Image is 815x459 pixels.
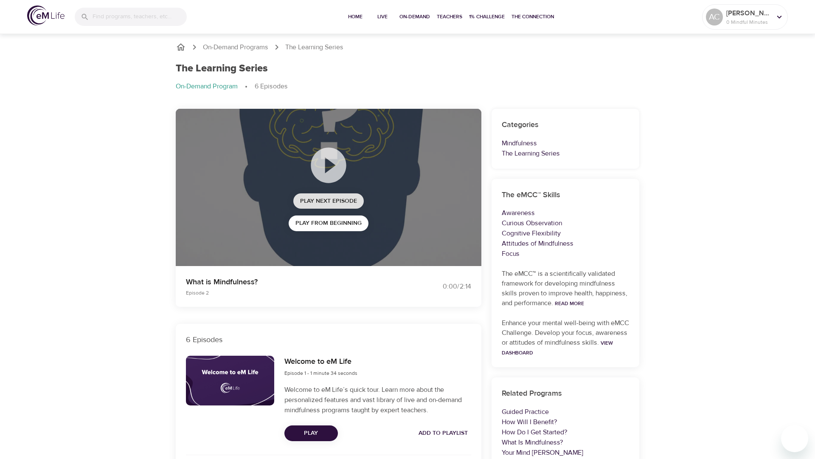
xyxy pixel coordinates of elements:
[284,356,357,368] h6: Welcome to eM Life
[706,8,723,25] div: AC
[27,6,65,25] img: logo
[726,18,771,26] p: 0 Mindful Minutes
[203,42,268,52] a: On-Demand Programs
[176,62,268,75] h1: The Learning Series
[284,425,338,441] button: Play
[502,119,629,131] h6: Categories
[419,428,468,439] span: Add to Playlist
[176,82,639,92] nav: breadcrumb
[502,438,563,447] a: What Is Mindfulness?
[502,218,629,228] p: Curious Observation
[407,282,471,292] div: 0:00 / 2:14
[176,82,238,91] p: On-Demand Program
[345,12,365,21] span: Home
[284,370,357,377] span: Episode 1 - 1 minute 34 seconds
[502,148,629,159] p: The Learning Series
[415,425,471,441] button: Add to Playlist
[502,388,629,400] h6: Related Programs
[293,193,364,209] button: Play Next Episode
[186,289,397,297] p: Episode 2
[502,448,583,457] a: Your Mind [PERSON_NAME]
[176,42,639,52] nav: breadcrumb
[300,196,357,207] span: Play Next Episode
[502,138,629,148] p: Mindfulness
[502,269,629,308] p: The eMCC™ is a scientifically validated framework for developing mindfulness skills proven to imp...
[284,385,471,415] p: Welcome to eM Life’s quick tour. Learn more about the personalized features and vast library of l...
[502,340,613,356] a: View Dashboard
[255,82,288,91] p: 6 Episodes
[295,218,362,229] span: Play from beginning
[186,334,471,346] p: 6 Episodes
[502,249,629,259] p: Focus
[511,12,554,21] span: The Connection
[399,12,430,21] span: On-Demand
[93,8,187,26] input: Find programs, teachers, etc...
[781,425,808,452] iframe: Button to launch messaging window
[186,276,397,288] p: What is Mindfulness?
[502,228,629,238] p: Cognitive Flexibility
[291,428,331,439] span: Play
[502,408,549,416] a: Guided Practice
[285,42,343,52] p: The Learning Series
[726,8,771,18] p: [PERSON_NAME] [PERSON_NAME]
[289,215,368,231] button: Play from beginning
[502,189,629,201] h6: The eMCC™ Skills
[469,12,505,21] span: 1% Challenge
[372,12,393,21] span: Live
[502,208,629,218] p: Awareness
[437,12,462,21] span: Teachers
[502,238,629,249] p: Attitudes of Mindfulness
[555,300,584,307] a: Read More
[502,428,568,436] a: How Do I Get Started?
[502,418,557,426] a: How Will I Benefit?
[502,318,629,357] p: Enhance your mental well-being with eMCC Challenge. Develop your focus, awareness or attitudes of...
